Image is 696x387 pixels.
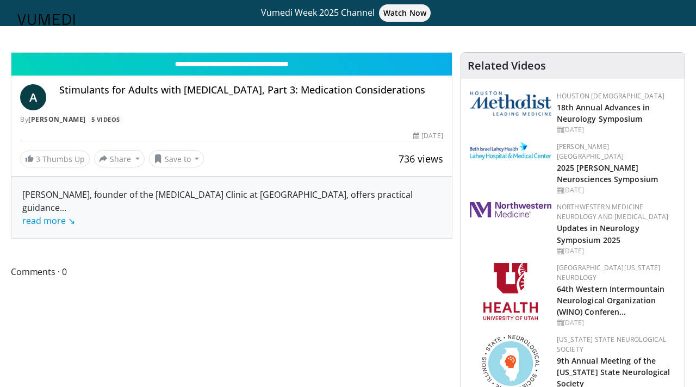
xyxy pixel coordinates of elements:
a: [PERSON_NAME][GEOGRAPHIC_DATA] [557,142,624,161]
a: [PERSON_NAME] [28,115,86,124]
div: By [20,115,443,124]
img: e7977282-282c-4444-820d-7cc2733560fd.jpg.150x105_q85_autocrop_double_scale_upscale_version-0.2.jpg [470,142,551,160]
img: 5e4488cc-e109-4a4e-9fd9-73bb9237ee91.png.150x105_q85_autocrop_double_scale_upscale_version-0.2.png [470,91,551,116]
h4: Stimulants for Adults with [MEDICAL_DATA], Part 3: Medication Considerations [59,84,443,96]
img: 2a462fb6-9365-492a-ac79-3166a6f924d8.png.150x105_q85_autocrop_double_scale_upscale_version-0.2.jpg [470,202,551,217]
a: 64th Western Intermountain Neurological Organization (WINO) Conferen… [557,284,665,317]
a: Northwestern Medicine Neurology and [MEDICAL_DATA] [557,202,669,221]
span: 3 [36,154,40,164]
button: Save to [149,150,204,167]
a: read more ↘ [22,215,75,227]
span: 736 views [399,152,443,165]
a: [US_STATE] State Neurological Society [557,335,667,354]
h2: 64th Western Intermountain Neurological Organization (WINO) Conference [557,283,676,317]
a: 5 Videos [88,115,123,124]
div: [DATE] [557,318,676,328]
a: Houston [DEMOGRAPHIC_DATA] [557,91,664,101]
a: 2025 [PERSON_NAME] Neurosciences Symposium [557,163,658,184]
a: [GEOGRAPHIC_DATA][US_STATE] Neurology [557,263,661,282]
button: Share [94,150,145,167]
span: Comments 0 [11,265,452,279]
div: [PERSON_NAME], founder of the [MEDICAL_DATA] Clinic at [GEOGRAPHIC_DATA], offers practical guidance [22,188,441,227]
a: 3 Thumbs Up [20,151,90,167]
a: A [20,84,46,110]
a: 18th Annual Advances in Neurology Symposium [557,102,650,124]
a: Updates in Neurology Symposium 2025 [557,223,639,245]
div: [DATE] [557,125,676,135]
div: [DATE] [557,246,676,256]
div: [DATE] [413,131,443,141]
img: VuMedi Logo [17,14,75,25]
img: f6362829-b0a3-407d-a044-59546adfd345.png.150x105_q85_autocrop_double_scale_upscale_version-0.2.png [483,263,538,320]
h4: Related Videos [468,59,546,72]
div: [DATE] [557,185,676,195]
